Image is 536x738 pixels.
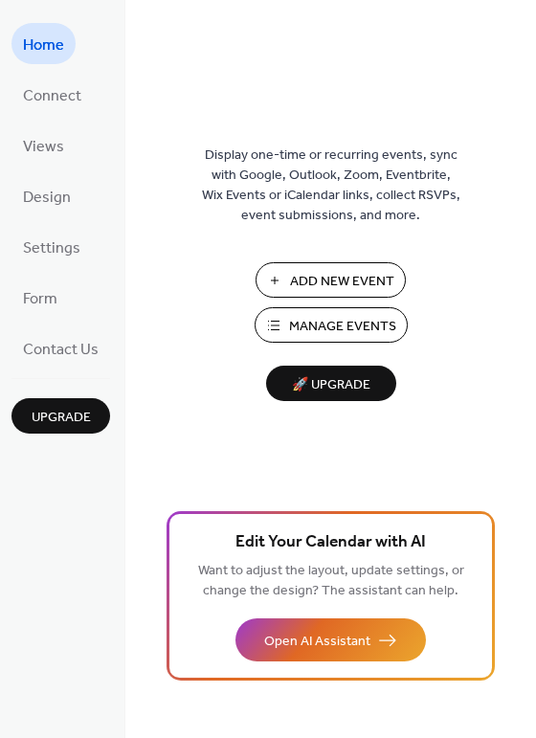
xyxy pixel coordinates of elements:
[23,234,80,263] span: Settings
[264,632,370,652] span: Open AI Assistant
[266,366,396,401] button: 🚀 Upgrade
[235,529,426,556] span: Edit Your Calendar with AI
[23,31,64,60] span: Home
[202,145,460,226] span: Display one-time or recurring events, sync with Google, Outlook, Zoom, Eventbrite, Wix Events or ...
[23,132,64,162] span: Views
[11,277,69,318] a: Form
[11,175,82,216] a: Design
[11,23,76,64] a: Home
[290,272,394,292] span: Add New Event
[255,307,408,343] button: Manage Events
[32,408,91,428] span: Upgrade
[23,183,71,212] span: Design
[235,618,426,661] button: Open AI Assistant
[11,74,93,115] a: Connect
[198,558,464,604] span: Want to adjust the layout, update settings, or change the design? The assistant can help.
[11,327,110,369] a: Contact Us
[23,284,57,314] span: Form
[256,262,406,298] button: Add New Event
[289,317,396,337] span: Manage Events
[278,372,385,398] span: 🚀 Upgrade
[11,398,110,434] button: Upgrade
[11,124,76,166] a: Views
[23,335,99,365] span: Contact Us
[23,81,81,111] span: Connect
[11,226,92,267] a: Settings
